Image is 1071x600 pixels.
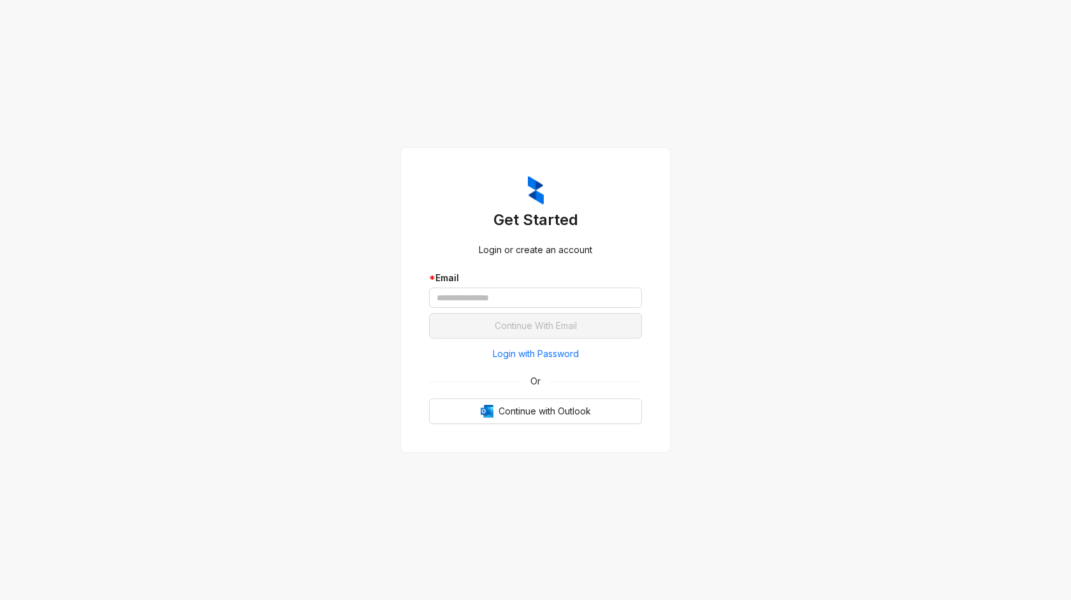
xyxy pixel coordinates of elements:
[429,313,642,339] button: Continue With Email
[521,374,550,388] span: Or
[429,243,642,257] div: Login or create an account
[481,405,493,418] img: Outlook
[429,399,642,424] button: OutlookContinue with Outlook
[528,176,544,205] img: ZumaIcon
[493,347,579,361] span: Login with Password
[499,404,591,418] span: Continue with Outlook
[429,210,642,230] h3: Get Started
[429,344,642,364] button: Login with Password
[429,271,642,285] div: Email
